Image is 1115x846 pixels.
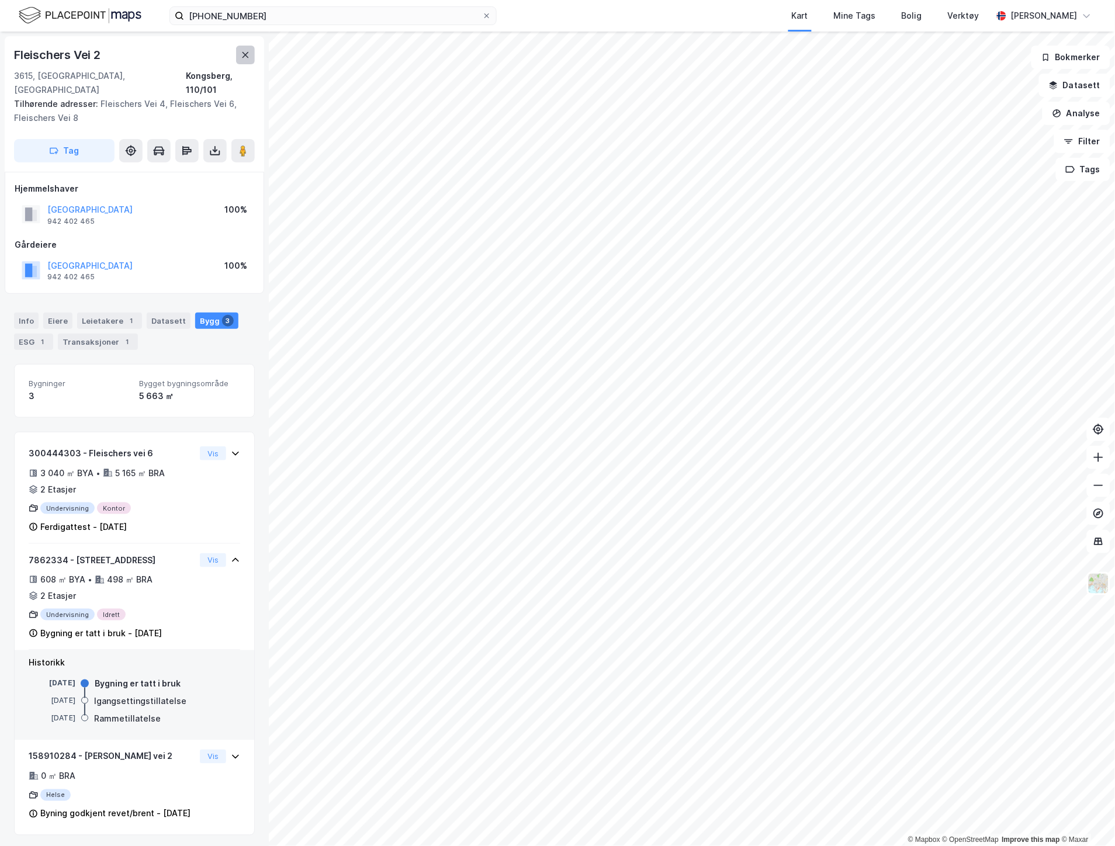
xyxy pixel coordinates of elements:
button: Tag [14,139,115,162]
div: 3615, [GEOGRAPHIC_DATA], [GEOGRAPHIC_DATA] [14,69,186,97]
div: 100% [224,259,247,273]
div: 608 ㎡ BYA [40,573,85,587]
div: 1 [122,336,133,348]
div: 7862334 - [STREET_ADDRESS] [29,553,195,567]
div: • [96,469,101,478]
span: Tilhørende adresser: [14,99,101,109]
div: 5 663 ㎡ [139,389,240,403]
span: Bygninger [29,379,130,389]
div: [DATE] [29,696,75,706]
div: 942 402 465 [47,272,95,282]
button: Vis [200,446,226,460]
div: ESG [14,334,53,350]
div: Leietakere [77,313,142,329]
span: Bygget bygningsområde [139,379,240,389]
button: Vis [200,750,226,764]
div: 942 402 465 [47,217,95,226]
div: 1 [37,336,49,348]
iframe: Chat Widget [1057,790,1115,846]
div: 3 [222,315,234,327]
div: 5 165 ㎡ BRA [115,466,165,480]
div: [DATE] [29,713,75,724]
div: Bygg [195,313,238,329]
div: Verktøy [948,9,979,23]
div: 3 [29,389,130,403]
div: Eiere [43,313,72,329]
a: Mapbox [908,836,940,844]
div: Gårdeiere [15,238,254,252]
div: • [88,575,92,584]
div: [PERSON_NAME] [1011,9,1078,23]
div: 2 Etasjer [40,483,76,497]
div: Fleischers Vei 2 [14,46,103,64]
a: Improve this map [1002,836,1060,844]
img: Z [1088,573,1110,595]
button: Filter [1054,130,1110,153]
div: Hjemmelshaver [15,182,254,196]
div: Historikk [29,656,240,670]
div: Datasett [147,313,191,329]
div: 3 040 ㎡ BYA [40,466,94,480]
div: Igangsettingstillatelse [94,695,186,709]
input: Søk på adresse, matrikkel, gårdeiere, leietakere eller personer [184,7,482,25]
a: OpenStreetMap [943,836,999,844]
div: 0 ㎡ BRA [41,769,75,783]
button: Analyse [1043,102,1110,125]
button: Vis [200,553,226,567]
div: Bolig [902,9,922,23]
button: Tags [1056,158,1110,181]
div: 1 [126,315,137,327]
div: Rammetillatelse [94,712,161,726]
button: Bokmerker [1031,46,1110,69]
div: [DATE] [29,678,75,689]
img: logo.f888ab2527a4732fd821a326f86c7f29.svg [19,5,141,26]
div: 100% [224,203,247,217]
div: Kongsberg, 110/101 [186,69,255,97]
div: 498 ㎡ BRA [107,573,153,587]
div: Mine Tags [834,9,876,23]
div: 2 Etasjer [40,589,76,603]
div: Ferdigattest - [DATE] [40,520,127,534]
div: 158910284 - [PERSON_NAME] vei 2 [29,750,195,764]
div: Info [14,313,39,329]
div: Transaksjoner [58,334,138,350]
div: Bygning er tatt i bruk [95,677,181,691]
div: Kontrollprogram for chat [1057,790,1115,846]
div: Fleischers Vei 4, Fleischers Vei 6, Fleischers Vei 8 [14,97,245,125]
div: 300444303 - Fleischers vei 6 [29,446,195,460]
div: Bygning er tatt i bruk - [DATE] [40,626,162,640]
div: Byning godkjent revet/brent - [DATE] [40,807,191,821]
div: Kart [792,9,808,23]
button: Datasett [1039,74,1110,97]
